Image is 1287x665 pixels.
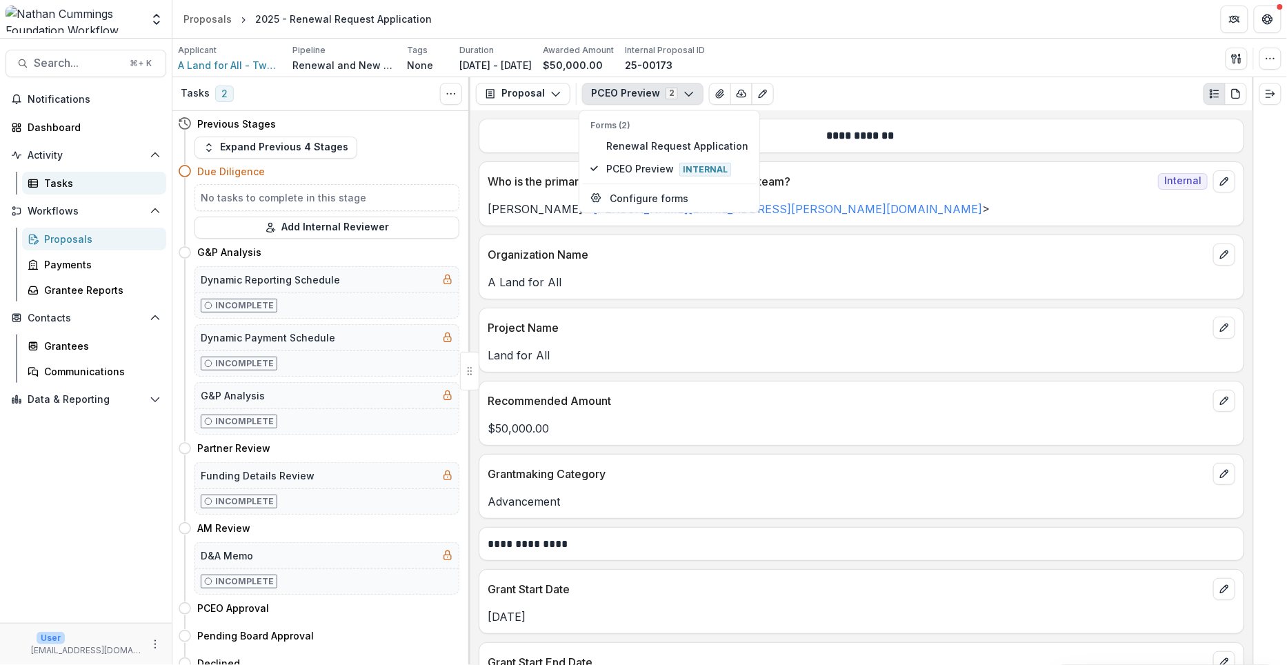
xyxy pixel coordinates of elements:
[127,56,154,71] div: ⌘ + K
[407,44,428,57] p: Tags
[178,58,281,72] a: A Land for All - Two States One Homeland
[194,137,357,159] button: Expand Previous 4 Stages
[6,388,166,410] button: Open Data & Reporting
[488,246,1208,263] p: Organization Name
[147,6,166,33] button: Open entity switcher
[201,330,335,345] h5: Dynamic Payment Schedule
[1213,463,1235,485] button: edit
[197,441,270,455] h4: Partner Review
[1213,317,1235,339] button: edit
[31,644,141,657] p: [EMAIL_ADDRESS][DOMAIN_NAME]
[22,172,166,195] a: Tasks
[215,299,274,312] p: Incomplete
[488,420,1235,437] p: $50,000.00
[215,415,274,428] p: Incomplete
[679,162,731,176] span: Internal
[440,83,462,105] button: Toggle View Cancelled Tasks
[625,44,705,57] p: Internal Proposal ID
[201,548,253,563] h5: D&A Memo
[752,83,774,105] button: Edit as form
[488,393,1208,409] p: Recommended Amount
[255,12,432,26] div: 2025 - Renewal Request Application
[488,173,1153,190] p: Who is the primary contact for this grant on the NCF team?
[197,628,314,643] h4: Pending Board Approval
[6,307,166,329] button: Open Contacts
[194,217,459,239] button: Add Internal Reviewer
[37,632,65,644] p: User
[1204,83,1226,105] button: Plaintext view
[488,581,1208,597] p: Grant Start Date
[147,636,163,653] button: More
[488,466,1208,482] p: Grantmaking Category
[1254,6,1281,33] button: Get Help
[6,50,166,77] button: Search...
[201,468,315,483] h5: Funding Details Review
[1213,578,1235,600] button: edit
[201,272,340,287] h5: Dynamic Reporting Schedule
[543,44,614,57] p: Awarded Amount
[488,608,1235,625] p: [DATE]
[22,279,166,301] a: Grantee Reports
[44,364,155,379] div: Communications
[6,200,166,222] button: Open Workflows
[488,319,1208,336] p: Project Name
[1259,83,1281,105] button: Expand right
[34,57,121,70] span: Search...
[178,9,437,29] nav: breadcrumb
[1213,244,1235,266] button: edit
[488,347,1235,364] p: Land for All
[22,228,166,250] a: Proposals
[6,144,166,166] button: Open Activity
[476,83,570,105] button: Proposal
[6,116,166,139] a: Dashboard
[215,495,274,508] p: Incomplete
[1213,170,1235,192] button: edit
[28,206,144,217] span: Workflows
[44,232,155,246] div: Proposals
[1158,173,1208,190] span: Internal
[28,94,161,106] span: Notifications
[197,521,250,535] h4: AM Review
[178,44,217,57] p: Applicant
[1213,390,1235,412] button: edit
[6,6,141,33] img: Nathan Cummings Foundation Workflow Sandbox logo
[488,493,1235,510] p: Advancement
[181,88,210,99] h3: Tasks
[459,44,494,57] p: Duration
[183,12,232,26] div: Proposals
[197,245,261,259] h4: G&P Analysis
[178,9,237,29] a: Proposals
[292,58,396,72] p: Renewal and New Grants Pipeline
[292,44,326,57] p: Pipeline
[44,176,155,190] div: Tasks
[28,312,144,324] span: Contacts
[582,83,704,105] button: PCEO Preview2
[593,202,982,216] a: [PERSON_NAME][EMAIL_ADDRESS][PERSON_NAME][DOMAIN_NAME]
[606,161,748,176] span: PCEO Preview
[28,120,155,135] div: Dashboard
[201,190,453,205] h5: No tasks to complete in this stage
[28,150,144,161] span: Activity
[28,394,144,406] span: Data & Reporting
[488,274,1235,290] p: A Land for All
[590,119,748,131] p: Forms (2)
[459,58,532,72] p: [DATE] - [DATE]
[1221,6,1248,33] button: Partners
[215,575,274,588] p: Incomplete
[22,360,166,383] a: Communications
[44,283,155,297] div: Grantee Reports
[488,201,1235,217] p: [PERSON_NAME] < >
[22,335,166,357] a: Grantees
[215,357,274,370] p: Incomplete
[709,83,731,105] button: View Attached Files
[407,58,433,72] p: None
[543,58,603,72] p: $50,000.00
[625,58,672,72] p: 25-00173
[606,138,748,152] span: Renewal Request Application
[44,339,155,353] div: Grantees
[197,164,265,179] h4: Due Diligence
[201,388,265,403] h5: G&P Analysis
[44,257,155,272] div: Payments
[215,86,234,102] span: 2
